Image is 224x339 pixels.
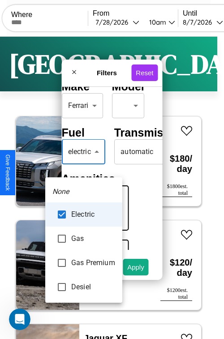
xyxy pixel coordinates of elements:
em: None [52,186,69,197]
div: Give Feedback [4,154,11,191]
span: Gas Premium [71,257,115,268]
iframe: Intercom live chat [9,309,30,330]
span: Electric [71,209,115,220]
span: Desiel [71,282,115,292]
span: Gas [71,233,115,244]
